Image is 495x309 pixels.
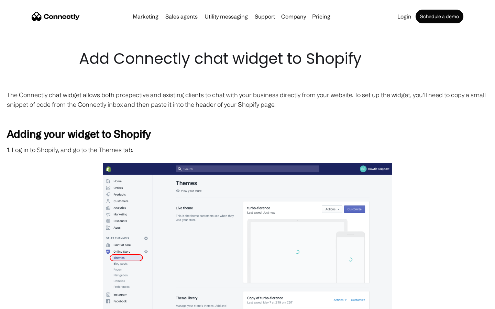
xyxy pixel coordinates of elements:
[202,14,251,19] a: Utility messaging
[14,297,41,307] ul: Language list
[252,14,278,19] a: Support
[79,48,416,69] h1: Add Connectly chat widget to Shopify
[7,128,151,139] strong: Adding your widget to Shopify
[7,145,488,154] p: 1. Log in to Shopify, and go to the Themes tab.
[395,14,414,19] a: Login
[7,297,41,307] aside: Language selected: English
[130,14,161,19] a: Marketing
[416,10,463,23] a: Schedule a demo
[163,14,200,19] a: Sales agents
[281,12,306,21] div: Company
[309,14,333,19] a: Pricing
[7,90,488,109] p: The Connectly chat widget allows both prospective and existing clients to chat with your business...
